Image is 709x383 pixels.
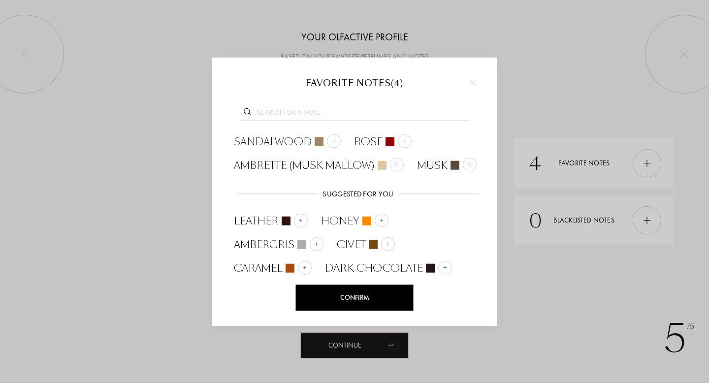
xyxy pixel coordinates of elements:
[226,77,483,90] div: Favorite notes ( 4 )
[314,242,319,247] img: add_note.svg
[234,134,312,149] span: Sandalwood
[417,158,448,172] span: Musk
[394,162,399,167] img: cross.svg
[467,162,472,167] img: cross.svg
[331,138,336,143] img: cross.svg
[234,261,283,276] span: Caramel
[337,237,366,252] span: Civet
[402,138,407,143] img: cross.svg
[318,187,398,201] div: Suggested for you
[244,108,251,116] img: search_icn.svg
[443,265,448,270] img: add_note.svg
[354,134,383,149] span: Rose
[298,218,303,223] img: add_note.svg
[325,261,423,276] span: Dark Chocolate
[302,265,307,270] img: add_note.svg
[379,218,384,223] img: add_note.svg
[239,107,470,120] input: Search for a note
[234,237,294,252] span: Ambergris
[386,242,390,247] img: add_note.svg
[234,214,279,228] span: Leather
[234,158,375,172] span: Ambrette (Musk Mallow)
[321,214,359,228] span: Honey
[470,80,476,86] img: cross.svg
